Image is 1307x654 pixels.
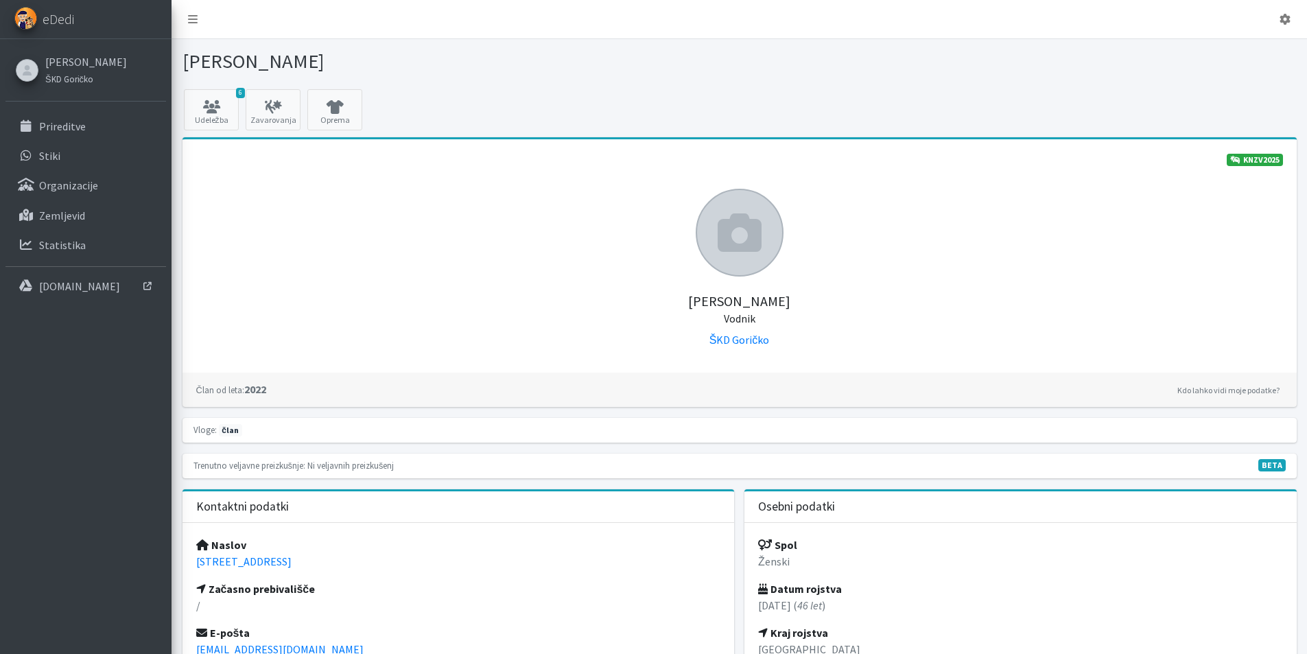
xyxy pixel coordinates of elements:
small: Trenutno veljavne preizkušnje: [193,460,305,471]
p: / [196,597,721,614]
a: Zemljevid [5,202,166,229]
h1: [PERSON_NAME] [182,49,735,73]
span: 6 [236,88,245,98]
h3: Osebni podatki [758,500,835,514]
a: [PERSON_NAME] [45,54,127,70]
strong: E-pošta [196,626,250,640]
strong: 2022 [196,382,266,396]
a: ŠKD Goričko [709,333,770,347]
a: Prireditve [5,113,166,140]
p: Statistika [39,238,86,252]
span: eDedi [43,9,74,30]
p: Stiki [39,149,60,163]
small: ŠKD Goričko [45,73,93,84]
span: član [219,424,242,436]
img: eDedi [14,7,37,30]
strong: Kraj rojstva [758,626,828,640]
a: [STREET_ADDRESS] [196,554,292,568]
p: Zemljevid [39,209,85,222]
small: Ni veljavnih preizkušenj [307,460,394,471]
a: ŠKD Goričko [45,70,127,86]
a: Statistika [5,231,166,259]
em: 46 let [797,598,822,612]
strong: Spol [758,538,797,552]
a: Zavarovanja [246,89,301,130]
a: [DOMAIN_NAME] [5,272,166,300]
small: Vodnik [724,312,755,325]
a: 6 Udeležba [184,89,239,130]
p: [DOMAIN_NAME] [39,279,120,293]
a: Oprema [307,89,362,130]
p: [DATE] ( ) [758,597,1283,614]
strong: Začasno prebivališče [196,582,316,596]
small: Vloge: [193,424,217,435]
span: V fazi razvoja [1258,459,1286,471]
strong: Naslov [196,538,246,552]
a: Kdo lahko vidi moje podatke? [1174,382,1283,399]
h5: [PERSON_NAME] [196,277,1283,326]
p: Prireditve [39,119,86,133]
strong: Datum rojstva [758,582,842,596]
small: Član od leta: [196,384,244,395]
p: Organizacije [39,178,98,192]
p: Ženski [758,553,1283,570]
a: Organizacije [5,172,166,199]
a: KNZV2025 [1227,154,1283,166]
h3: Kontaktni podatki [196,500,289,514]
a: Stiki [5,142,166,170]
